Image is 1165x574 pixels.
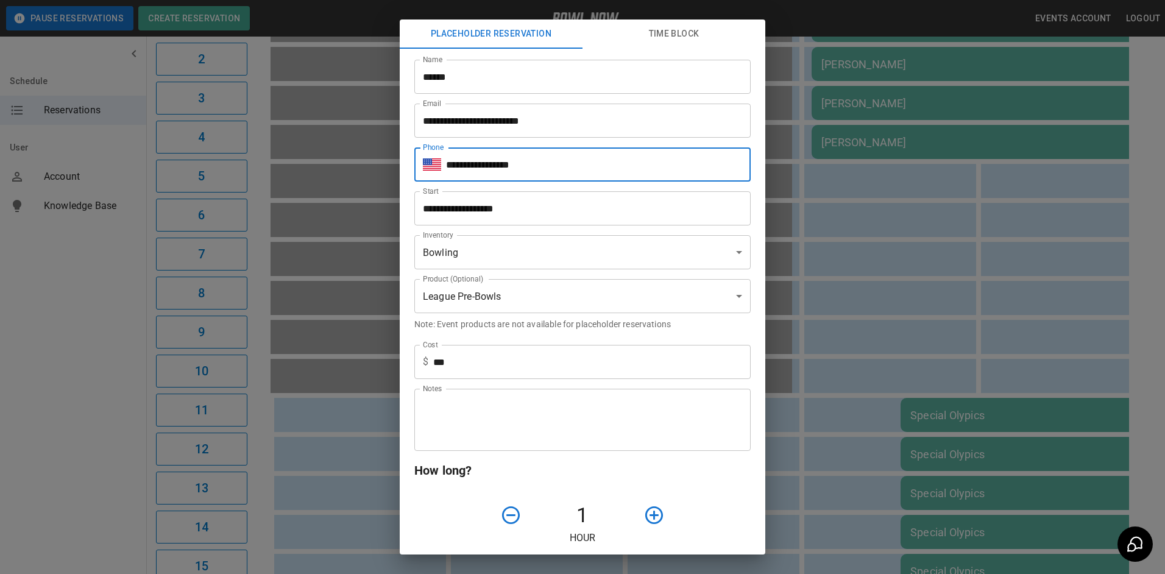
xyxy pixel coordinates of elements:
h6: How long? [414,461,751,480]
input: Choose date, selected date is Oct 4, 2025 [414,191,742,225]
p: Note: Event products are not available for placeholder reservations [414,318,751,330]
label: Start [423,186,439,196]
button: Placeholder Reservation [400,19,582,49]
div: Bowling [414,235,751,269]
p: $ [423,355,428,369]
h4: 1 [526,503,639,528]
label: Phone [423,142,444,152]
button: Select country [423,155,441,174]
div: League Pre-Bowls [414,279,751,313]
p: Hour [414,531,751,545]
button: Time Block [582,19,765,49]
